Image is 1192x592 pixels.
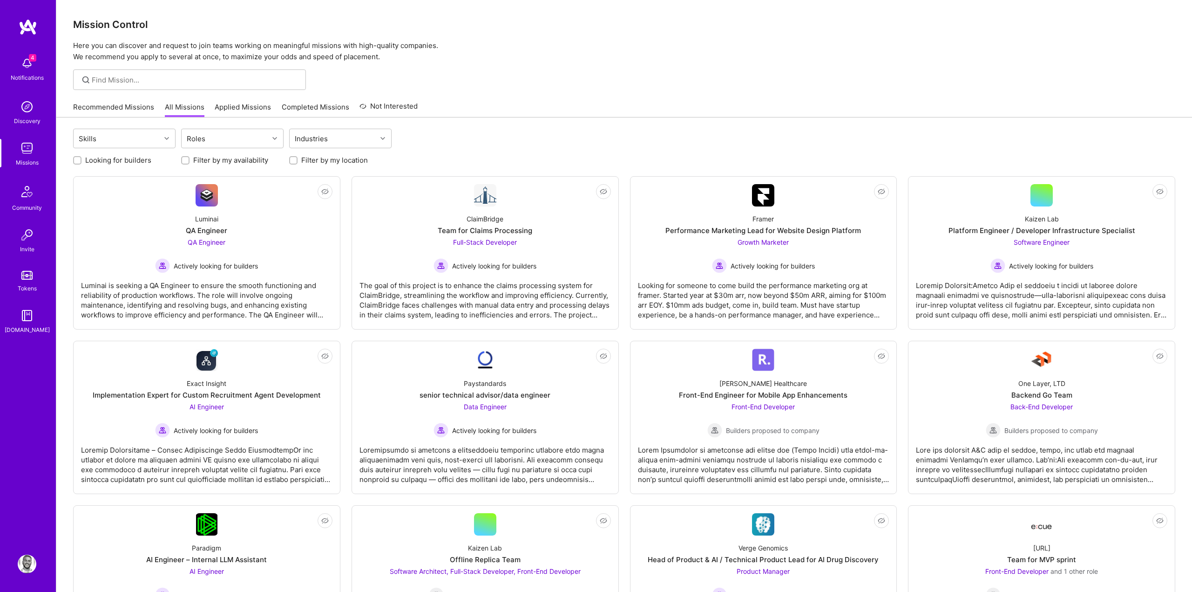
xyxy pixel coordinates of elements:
span: Actively looking for builders [174,261,258,271]
div: [URL] [1033,543,1050,553]
span: and 1 other role [1050,567,1098,575]
img: Actively looking for builders [433,258,448,273]
div: Lore ips dolorsit A&C adip el seddoe, tempo, inc utlab etd magnaal enimadmi VenIamqu’n exer ullam... [916,438,1167,484]
img: Actively looking for builders [990,258,1005,273]
div: Luminai is seeking a QA Engineer to ensure the smooth functioning and reliability of production w... [81,273,332,320]
img: Company Logo [752,349,774,371]
div: Tokens [18,283,37,293]
a: User Avatar [15,555,39,573]
img: discovery [18,97,36,116]
img: Actively looking for builders [155,258,170,273]
img: Company Logo [196,184,218,207]
div: Verge Genomics [738,543,788,553]
div: Notifications [11,73,44,83]
img: Invite [18,226,36,244]
span: 4 [29,54,36,62]
i: icon Chevron [380,136,385,141]
div: AI Engineer – Internal LLM Assistant [146,555,267,564]
span: Data Engineer [464,403,507,411]
span: Builders proposed to company [1004,426,1098,435]
i: icon EyeClosed [1156,517,1164,524]
a: Applied Missions [215,102,271,117]
div: Kaizen Lab [1025,214,1059,224]
div: Luminai [195,214,218,224]
img: bell [18,54,36,73]
div: Community [12,203,42,213]
img: Builders proposed to company [986,423,1001,438]
span: Actively looking for builders [731,261,815,271]
span: Growth Marketer [738,238,789,246]
div: The goal of this project is to enhance the claims processing system for ClaimBridge, streamlining... [359,273,611,320]
span: Builders proposed to company [726,426,819,435]
div: Loremipsumdo si ametcons a elitseddoeiu temporinc utlabore etdo magna aliquaenimadm veni quis, no... [359,438,611,484]
h3: Mission Control [73,19,1175,30]
img: Community [16,180,38,203]
a: Company LogoLuminaiQA EngineerQA Engineer Actively looking for buildersActively looking for build... [81,184,332,322]
a: Completed Missions [282,102,349,117]
span: AI Engineer [190,567,224,575]
span: Back-End Developer [1010,403,1073,411]
i: icon EyeClosed [878,517,885,524]
div: Implementation Expert for Custom Recruitment Agent Development [93,390,321,400]
div: Skills [76,132,99,145]
span: AI Engineer [190,403,224,411]
label: Filter by my location [301,155,368,165]
span: Software Architect, Full-Stack Developer, Front-End Developer [390,567,581,575]
div: One Layer, LTD [1018,379,1065,388]
div: Team for MVP sprint [1007,555,1076,564]
div: Roles [184,132,208,145]
div: Loremip Dolorsit:Ametco Adip el seddoeiu t incidi ut laboree dolore magnaali enimadmi ve quisnost... [916,273,1167,320]
img: Company Logo [196,349,218,371]
span: Front-End Developer [985,567,1049,575]
p: Here you can discover and request to join teams working on meaningful missions with high-quality ... [73,40,1175,62]
div: Kaizen Lab [468,543,502,553]
div: Framer [752,214,774,224]
span: QA Engineer [188,238,225,246]
div: Invite [20,244,34,254]
div: Team for Claims Processing [438,226,532,235]
div: Exact Insight [187,379,226,388]
i: icon EyeClosed [600,517,607,524]
a: Company LogoExact InsightImplementation Expert for Custom Recruitment Agent DevelopmentAI Enginee... [81,349,332,486]
i: icon EyeClosed [878,352,885,360]
div: ClaimBridge [467,214,503,224]
img: Company Logo [752,184,774,207]
a: Company Logo[PERSON_NAME] HealthcareFront-End Engineer for Mobile App EnhancementsFront-End Devel... [638,349,889,486]
span: Actively looking for builders [452,261,536,271]
a: Company LogoClaimBridgeTeam for Claims ProcessingFull-Stack Developer Actively looking for builde... [359,184,611,322]
i: icon EyeClosed [878,188,885,195]
span: Actively looking for builders [1009,261,1093,271]
div: Industries [292,132,330,145]
div: Paystandards [464,379,506,388]
i: icon EyeClosed [321,188,329,195]
a: All Missions [165,102,204,117]
img: Company Logo [474,349,496,371]
input: Find Mission... [92,75,299,85]
a: Company LogoPaystandardssenior technical advisor/data engineerData Engineer Actively looking for ... [359,349,611,486]
img: guide book [18,306,36,325]
img: Company Logo [1030,516,1053,533]
img: tokens [21,271,33,280]
a: Company LogoFramerPerformance Marketing Lead for Website Design PlatformGrowth Marketer Actively ... [638,184,889,322]
div: Looking for someone to come build the performance marketing org at framer. Started year at $30m a... [638,273,889,320]
i: icon Chevron [164,136,169,141]
img: Company Logo [196,513,218,536]
div: [PERSON_NAME] Healthcare [719,379,807,388]
img: Company Logo [1030,349,1053,371]
img: Builders proposed to company [707,423,722,438]
div: Paradigm [192,543,221,553]
a: Not Interested [359,101,418,117]
span: Actively looking for builders [174,426,258,435]
div: Discovery [14,116,41,126]
a: Kaizen LabPlatform Engineer / Developer Infrastructure SpecialistSoftware Engineer Actively looki... [916,184,1167,322]
label: Filter by my availability [193,155,268,165]
label: Looking for builders [85,155,151,165]
img: Actively looking for builders [433,423,448,438]
div: Loremip Dolorsitame – Consec Adipiscinge Seddo EiusmodtempOr inc utlabor et dolore ma aliquaen ad... [81,438,332,484]
i: icon EyeClosed [321,352,329,360]
i: icon Chevron [272,136,277,141]
i: icon SearchGrey [81,75,91,85]
div: Front-End Engineer for Mobile App Enhancements [679,390,847,400]
img: Actively looking for builders [155,423,170,438]
span: Front-End Developer [731,403,795,411]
